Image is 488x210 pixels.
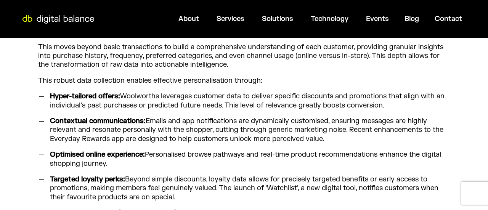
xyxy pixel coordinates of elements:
[98,11,468,26] nav: Menu
[366,14,389,23] a: Events
[38,43,450,69] p: This moves beyond basic transactions to build a comprehensive understanding of each customer, pro...
[50,150,145,159] strong: Optimised online experience:
[405,14,419,23] a: Blog
[47,117,450,143] li: Emails and app notifications are dynamically customised, ensuring messages are highly relevant an...
[47,175,450,202] li: Beyond simple discounts, loyalty data allows for precisely targeted benefits or early access to p...
[47,92,450,110] li: Woolworths leverages customer data to deliver specific discounts and promotions that align with a...
[50,117,146,125] strong: Contextual communications:
[50,175,125,184] strong: Targeted loyalty perks:
[19,15,98,24] img: Digital Balance logo
[178,14,199,23] a: About
[38,76,450,85] p: This robust data collection enables effective personalisation through:
[262,14,293,23] a: Solutions
[50,92,120,101] strong: Hyper-tailored offers:
[217,14,244,23] a: Services
[47,150,450,168] li: Personalised browse pathways and real-time product recommendations enhance the digital shopping j...
[435,14,462,23] a: Contact
[98,11,468,26] div: Menu Toggle
[311,14,348,23] a: Technology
